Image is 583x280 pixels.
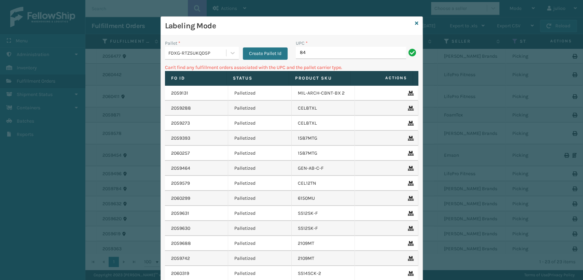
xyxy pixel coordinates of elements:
span: Actions [353,72,411,84]
a: 2060319 [171,270,189,277]
a: 2060257 [171,150,190,157]
i: Remove From Pallet [408,106,412,111]
td: CEL8TXL [292,116,355,131]
td: 2109MT [292,251,355,266]
i: Remove From Pallet [408,136,412,141]
td: Palletized [228,101,292,116]
td: Palletized [228,86,292,101]
a: 2059742 [171,255,190,262]
p: Can't find any fulfillment orders associated with the UPC and the pallet carrier type. [165,64,418,71]
a: 2059579 [171,180,190,187]
td: Palletized [228,146,292,161]
td: MIL-ARCH-CBNT-BX 2 [292,86,355,101]
i: Remove From Pallet [408,121,412,126]
td: Palletized [228,206,292,221]
label: Pallet [165,40,180,47]
td: Palletized [228,116,292,131]
i: Remove From Pallet [408,151,412,156]
td: 1587MTG [292,131,355,146]
a: 2059131 [171,90,188,97]
a: 2059393 [171,135,190,142]
h3: Labeling Mode [165,21,412,31]
i: Remove From Pallet [408,226,412,231]
label: Product SKU [295,75,345,81]
td: Palletized [228,221,292,236]
i: Remove From Pallet [408,256,412,261]
i: Remove From Pallet [408,241,412,246]
i: Remove From Pallet [408,196,412,201]
label: Fo Id [171,75,221,81]
a: 2059273 [171,120,190,127]
td: 6150MU [292,191,355,206]
label: UPC [296,40,308,47]
label: Status [233,75,282,81]
i: Remove From Pallet [408,166,412,171]
i: Remove From Pallet [408,211,412,216]
td: GEN-AB-C-F [292,161,355,176]
i: Remove From Pallet [408,271,412,276]
i: Remove From Pallet [408,181,412,186]
td: Palletized [228,161,292,176]
i: Remove From Pallet [408,91,412,96]
a: 2059688 [171,240,191,247]
td: 1587MTG [292,146,355,161]
td: 2109MT [292,236,355,251]
div: FDXG-RTZ5UKQD5P [168,50,227,57]
td: Palletized [228,191,292,206]
a: 2059630 [171,225,190,232]
button: Create Pallet Id [243,47,288,60]
td: Palletized [228,131,292,146]
a: 2059288 [171,105,191,112]
a: 2059631 [171,210,189,217]
td: CEL8TXL [292,101,355,116]
td: SS12SK-F [292,221,355,236]
a: 2059464 [171,165,190,172]
td: Palletized [228,251,292,266]
td: Palletized [228,176,292,191]
td: Palletized [228,236,292,251]
td: CEL12TN [292,176,355,191]
td: SS12SK-F [292,206,355,221]
a: 2060299 [171,195,190,202]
